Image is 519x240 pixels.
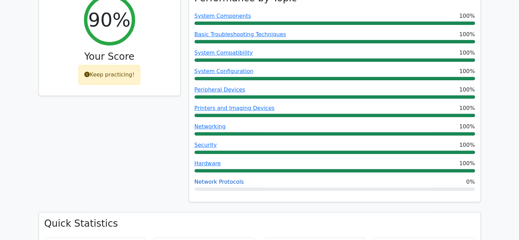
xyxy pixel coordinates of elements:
span: 100% [459,86,475,94]
span: 100% [459,159,475,168]
a: System Compatibility [194,50,253,56]
a: Printers and Imaging Devices [194,105,275,111]
span: 100% [459,104,475,112]
span: 100% [459,67,475,75]
a: Peripheral Devices [194,86,245,93]
a: Basic Troubleshooting Techniques [194,31,286,38]
a: Networking [194,123,226,130]
h3: Quick Statistics [44,218,475,229]
a: System Configuration [194,68,254,74]
span: 0% [466,178,475,186]
span: 100% [459,141,475,149]
span: 100% [459,49,475,57]
a: Network Protocols [194,179,244,185]
span: 100% [459,123,475,131]
a: System Components [194,13,251,19]
a: Security [194,142,217,148]
h2: 90% [88,8,130,31]
span: 100% [459,30,475,39]
span: 100% [459,12,475,20]
a: Hardware [194,160,221,167]
h3: Your Score [44,51,175,62]
div: Keep practicing! [78,65,140,85]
